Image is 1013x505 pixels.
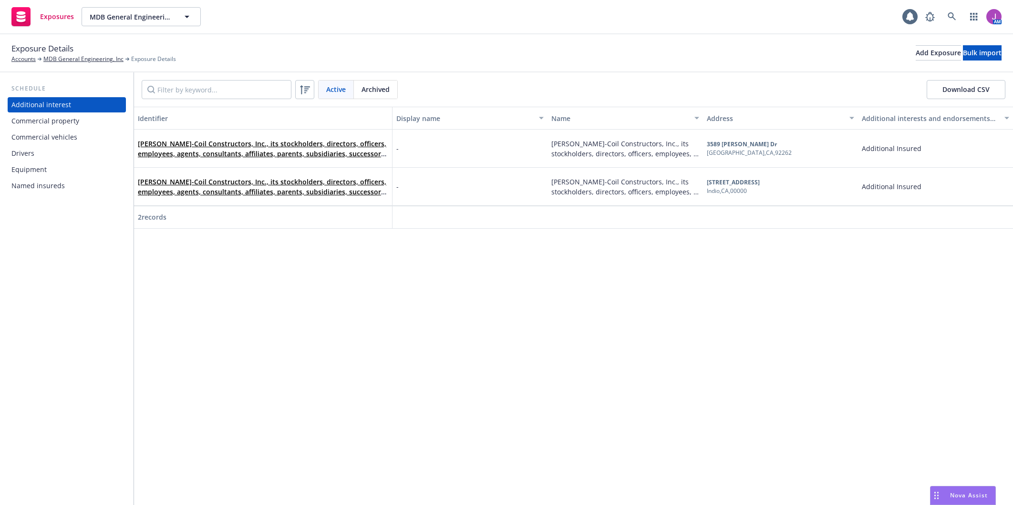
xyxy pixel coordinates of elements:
div: Address [707,113,844,123]
a: Search [942,7,961,26]
button: Identifier [134,107,393,130]
div: Add Exposure [916,46,961,60]
input: Filter by keyword... [142,80,291,99]
span: - [396,143,399,153]
span: [PERSON_NAME]-Coil Constructors, Inc., its stockholders, directors, officers, employees, agents, ... [551,139,701,208]
a: Accounts [11,55,36,63]
div: Commercial vehicles [11,130,77,145]
img: photo [986,9,1002,24]
div: Drag to move [930,486,942,505]
button: Name [548,107,703,130]
a: Exposures [8,3,78,30]
button: Add Exposure [916,45,961,61]
span: [PERSON_NAME]-Coil Constructors, Inc., its stockholders, directors, officers, employees, agents, ... [138,139,388,159]
a: [PERSON_NAME]-Coil Constructors, Inc., its stockholders, directors, officers, employees, agents, ... [138,139,386,178]
div: Display name [396,113,533,123]
div: Additional interest [11,97,71,112]
div: Equipment [11,162,47,177]
button: MDB General Engineering, Inc [82,7,201,26]
span: Exposure Details [131,55,176,63]
div: Indio , CA , 00000 [707,187,760,195]
a: Switch app [964,7,983,26]
span: Active [326,84,346,94]
div: Named insureds [11,178,65,193]
div: Additional interests and endorsements applied [862,113,999,123]
div: Bulk import [963,46,1002,60]
button: Additional interests and endorsements applied [858,107,1013,130]
a: Named insureds [8,178,126,193]
div: Identifier [138,113,388,123]
button: Address [703,107,858,130]
span: [PERSON_NAME]-Coil Constructors, Inc., its stockholders, directors, officers, employees, agents, ... [551,177,701,246]
span: Additional Insured [862,182,921,192]
span: [PERSON_NAME]-Coil Constructors, Inc., its stockholders, directors, officers, employees, agents, ... [138,177,388,197]
b: 3589 [PERSON_NAME] Dr [707,140,777,148]
span: 2 records [138,212,166,222]
a: Commercial property [8,113,126,129]
span: Archived [362,84,390,94]
button: Display name [393,107,548,130]
button: Bulk import [963,45,1002,61]
a: Equipment [8,162,126,177]
a: Additional interest [8,97,126,112]
button: Nova Assist [930,486,996,505]
b: [STREET_ADDRESS] [707,178,760,186]
a: [PERSON_NAME]-Coil Constructors, Inc., its stockholders, directors, officers, employees, agents, ... [138,177,387,216]
div: Commercial property [11,113,79,129]
span: Nova Assist [950,491,988,499]
div: Schedule [8,84,126,93]
span: Additional Insured [862,143,921,153]
div: Drivers [11,146,34,161]
span: MDB General Engineering, Inc [90,12,172,22]
a: Report a Bug [920,7,940,26]
span: - [396,182,399,192]
div: [GEOGRAPHIC_DATA] , CA , 92262 [707,149,792,157]
span: Exposures [40,13,74,20]
div: Name [551,113,688,123]
span: Exposure Details [11,42,73,55]
a: Drivers [8,146,126,161]
a: MDB General Engineering, Inc [43,55,124,63]
button: Download CSV [927,80,1005,99]
a: Commercial vehicles [8,130,126,145]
